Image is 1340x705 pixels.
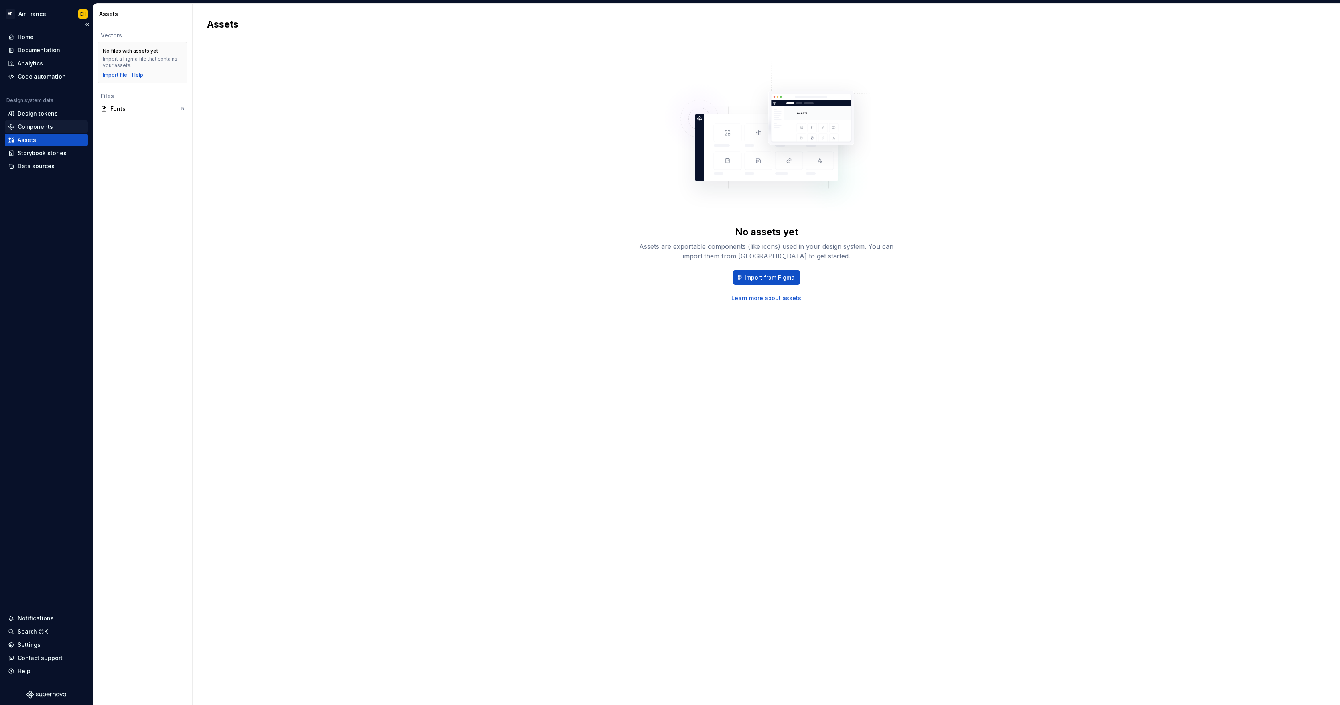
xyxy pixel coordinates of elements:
[5,625,88,638] button: Search ⌘K
[18,10,46,18] div: Air France
[132,72,143,78] a: Help
[103,48,158,54] div: No files with assets yet
[5,44,88,57] a: Documentation
[731,294,801,302] a: Learn more about assets
[18,33,33,41] div: Home
[18,46,60,54] div: Documentation
[18,136,36,144] div: Assets
[80,11,86,17] div: EH
[5,652,88,664] button: Contact support
[733,270,800,285] button: Import from Figma
[18,110,58,118] div: Design tokens
[18,667,30,675] div: Help
[5,160,88,173] a: Data sources
[6,9,15,19] div: AD
[181,106,184,112] div: 5
[101,92,184,100] div: Files
[5,31,88,43] a: Home
[2,5,91,22] button: ADAir FranceEH
[18,614,54,622] div: Notifications
[207,18,1316,31] h2: Assets
[18,123,53,131] div: Components
[98,102,187,115] a: Fonts5
[735,226,798,238] div: No assets yet
[5,107,88,120] a: Design tokens
[745,274,795,282] span: Import from Figma
[18,641,41,649] div: Settings
[26,691,66,699] svg: Supernova Logo
[18,59,43,67] div: Analytics
[81,19,93,30] button: Collapse sidebar
[5,57,88,70] a: Analytics
[103,72,127,78] button: Import file
[5,70,88,83] a: Code automation
[110,105,181,113] div: Fonts
[5,638,88,651] a: Settings
[101,32,184,39] div: Vectors
[18,149,67,157] div: Storybook stories
[103,56,182,69] div: Import a Figma file that contains your assets.
[18,162,55,170] div: Data sources
[5,612,88,625] button: Notifications
[5,665,88,677] button: Help
[6,97,53,104] div: Design system data
[18,628,48,636] div: Search ⌘K
[5,134,88,146] a: Assets
[99,10,189,18] div: Assets
[639,242,894,261] div: Assets are exportable components (like icons) used in your design system. You can import them fro...
[5,147,88,160] a: Storybook stories
[5,120,88,133] a: Components
[18,73,66,81] div: Code automation
[18,654,63,662] div: Contact support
